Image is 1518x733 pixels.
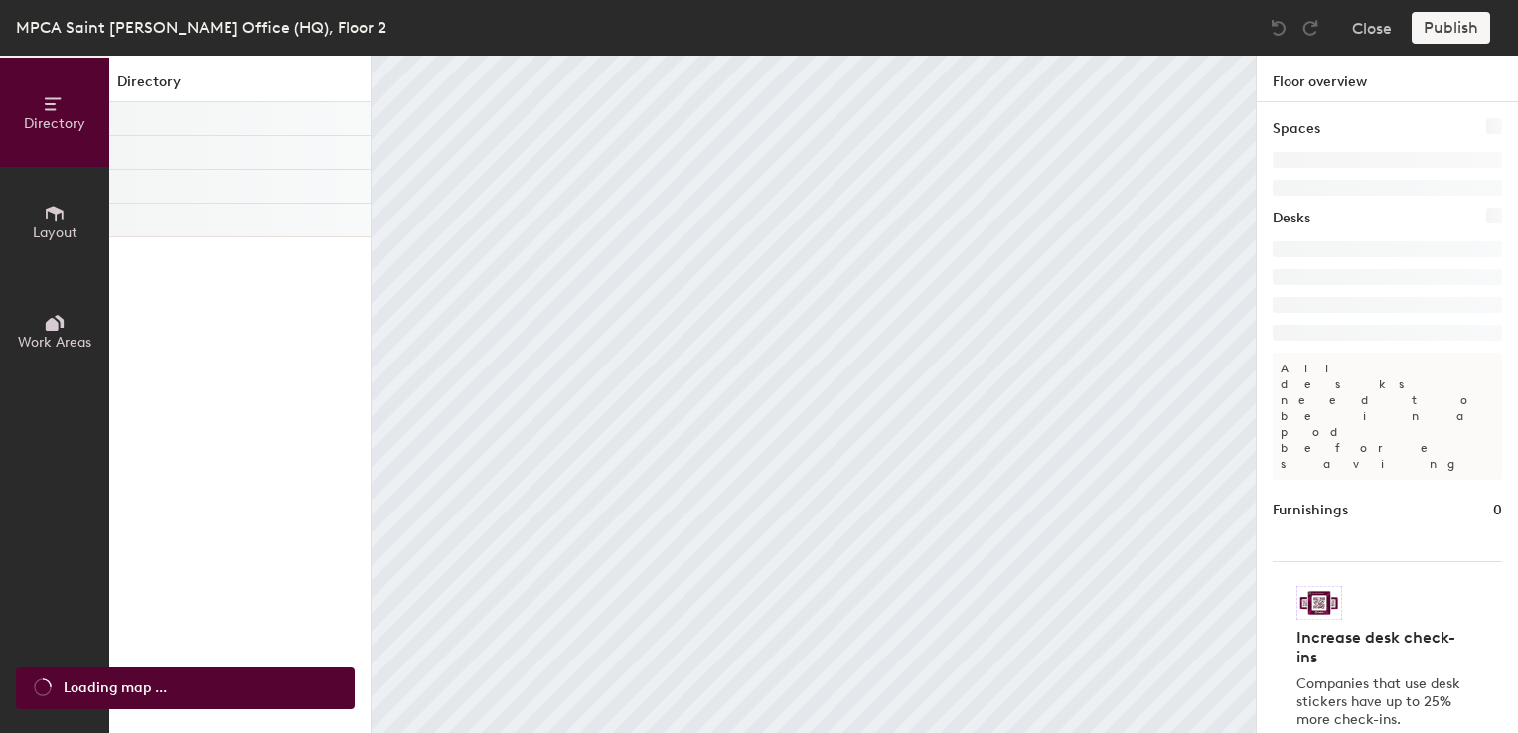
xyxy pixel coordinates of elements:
[1296,675,1466,729] p: Companies that use desk stickers have up to 25% more check-ins.
[64,677,167,699] span: Loading map ...
[109,72,371,102] h1: Directory
[1300,18,1320,38] img: Redo
[18,334,91,351] span: Work Areas
[1273,500,1348,521] h1: Furnishings
[1273,353,1502,480] p: All desks need to be in a pod before saving
[1352,12,1392,44] button: Close
[16,15,386,40] div: MPCA Saint [PERSON_NAME] Office (HQ), Floor 2
[1257,56,1518,102] h1: Floor overview
[1493,500,1502,521] h1: 0
[1273,118,1320,140] h1: Spaces
[24,115,85,132] span: Directory
[1296,586,1342,620] img: Sticker logo
[1296,628,1466,667] h4: Increase desk check-ins
[1273,208,1310,229] h1: Desks
[1269,18,1289,38] img: Undo
[372,56,1256,733] canvas: Map
[33,224,77,241] span: Layout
